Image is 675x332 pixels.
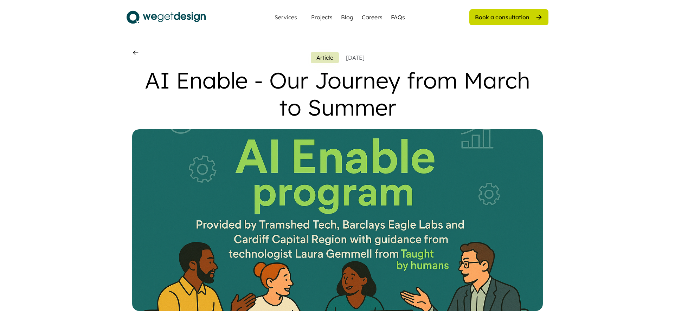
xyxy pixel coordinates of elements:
[311,13,333,21] a: Projects
[346,53,365,62] div: [DATE]
[341,13,353,21] a: Blog
[311,52,339,63] button: Article
[475,13,529,21] div: Book a consultation
[132,67,543,121] div: AI Enable - Our Journey from March to Summer
[272,14,300,20] div: Services
[127,8,206,26] img: logo.svg
[362,13,382,21] a: Careers
[391,13,405,21] a: FAQs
